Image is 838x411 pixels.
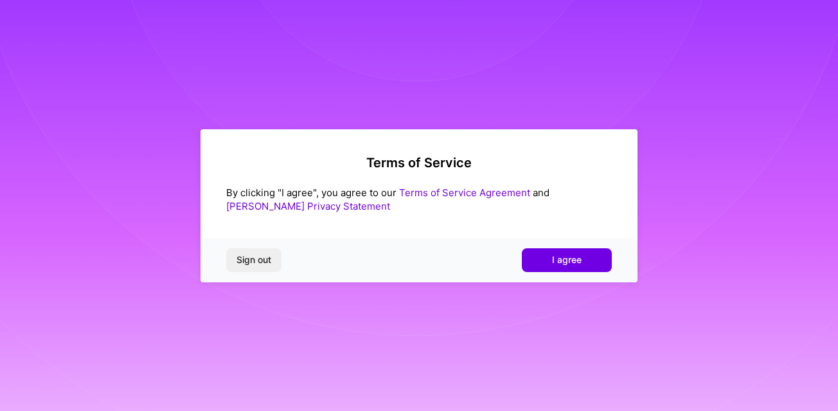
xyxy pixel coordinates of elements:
[226,200,390,212] a: [PERSON_NAME] Privacy Statement
[226,155,612,170] h2: Terms of Service
[552,253,582,266] span: I agree
[236,253,271,266] span: Sign out
[522,248,612,271] button: I agree
[399,187,530,199] a: Terms of Service Agreement
[226,248,281,271] button: Sign out
[226,186,612,213] div: By clicking "I agree", you agree to our and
